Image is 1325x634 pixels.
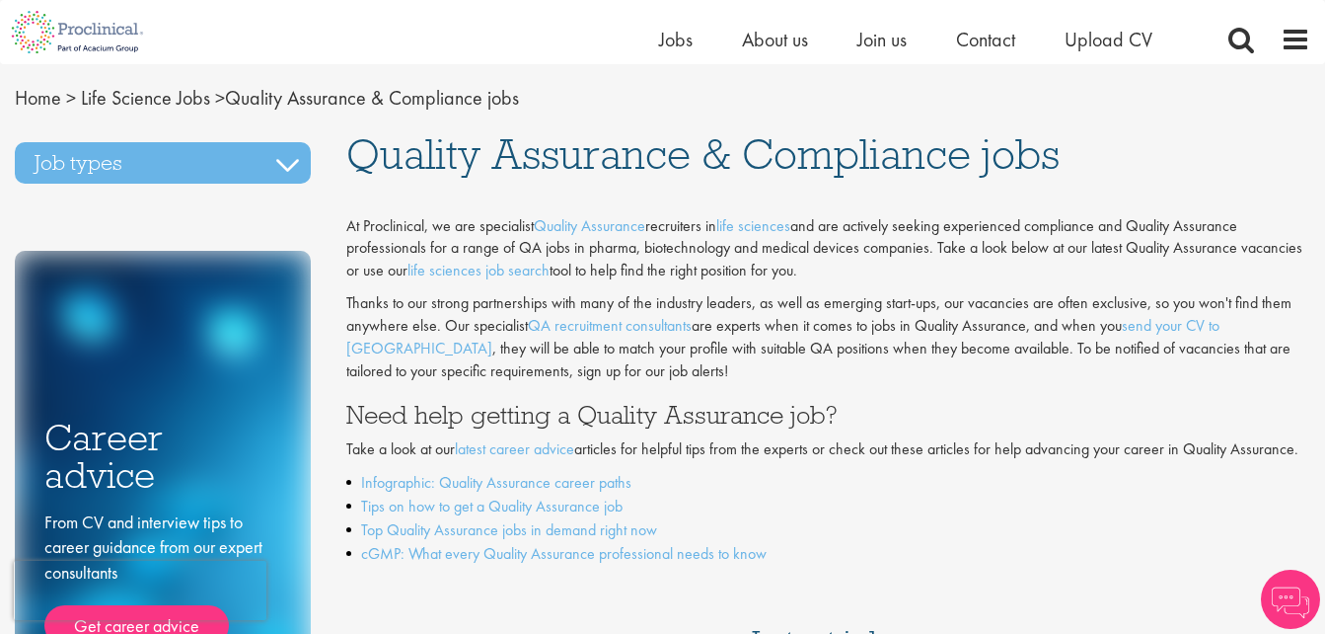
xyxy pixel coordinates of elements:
[215,85,225,111] span: >
[1065,27,1152,52] a: Upload CV
[956,27,1015,52] a: Contact
[407,260,550,280] a: life sciences job search
[528,315,692,336] a: QA recruitment consultants
[361,472,631,493] a: Infographic: Quality Assurance career paths
[15,85,519,111] span: Quality Assurance & Compliance jobs
[15,85,61,111] a: breadcrumb link to Home
[361,496,623,516] a: Tips on how to get a Quality Assurance job
[659,27,693,52] a: Jobs
[346,127,1060,181] span: Quality Assurance & Compliance jobs
[14,561,266,620] iframe: reCAPTCHA
[346,402,1310,428] h3: Need help getting a Quality Assurance job?
[66,85,76,111] span: >
[346,438,1310,461] p: Take a look at our articles for helpful tips from the experts or check out these articles for hel...
[455,438,574,459] a: latest career advice
[346,292,1310,382] p: Thanks to our strong partnerships with many of the industry leaders, as well as emerging start-up...
[1261,570,1320,629] img: Chatbot
[44,419,281,495] h3: Career advice
[742,27,808,52] a: About us
[857,27,907,52] a: Join us
[81,85,210,111] a: breadcrumb link to Life Science Jobs
[361,519,657,540] a: Top Quality Assurance jobs in demand right now
[346,315,1219,358] a: send your CV to [GEOGRAPHIC_DATA]
[361,543,767,564] a: cGMP: What every Quality Assurance professional needs to know
[346,215,1302,281] span: At Proclinical, we are specialist recruiters in and are actively seeking experienced compliance a...
[15,142,311,184] h3: Job types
